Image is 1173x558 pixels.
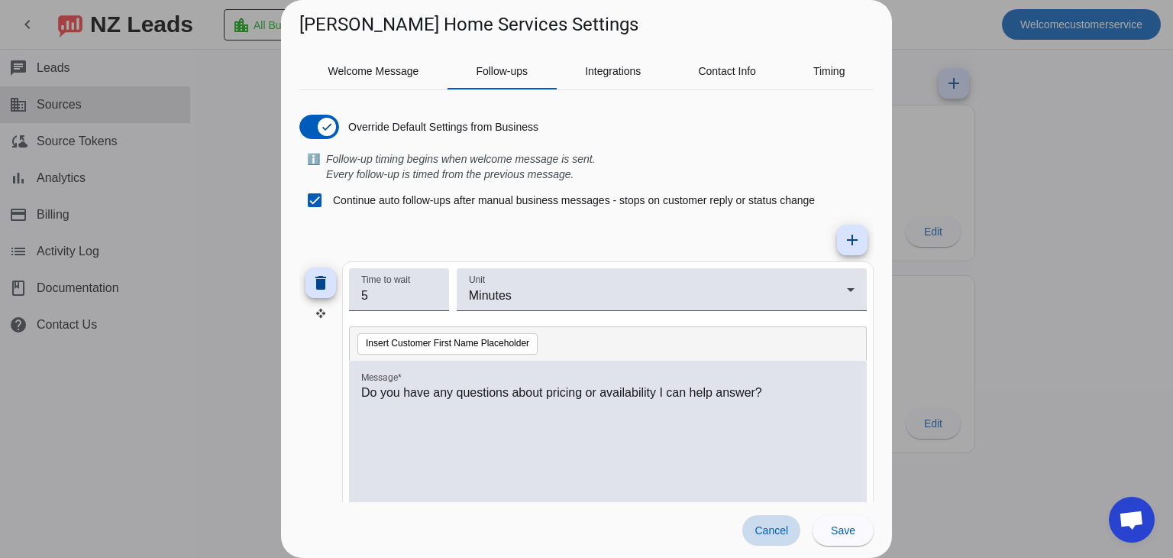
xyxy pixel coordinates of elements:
div: Open chat [1109,497,1155,543]
mat-label: Unit [469,275,485,285]
label: Continue auto follow-ups after manual business messages - stops on customer reply or status change [330,193,815,208]
label: Override Default Settings from Business [345,119,538,135]
i: Follow-up timing begins when welcome message is sent. Every follow-up is timed from the previous ... [326,153,596,180]
p: Do you have any questions about pricing or availability I can help answer? [361,384,855,402]
button: Insert Customer First Name Placeholder [357,333,538,355]
span: Save [831,524,855,537]
span: Follow-ups [476,66,528,76]
span: ℹ️ [307,151,320,182]
h1: [PERSON_NAME] Home Services Settings [299,12,638,37]
span: Contact Info [698,66,756,76]
span: Minutes [469,289,512,302]
mat-icon: delete [312,274,330,292]
span: Integrations [585,66,641,76]
span: Timing [813,66,845,76]
span: Cancel [755,524,788,537]
mat-icon: add [843,231,861,249]
button: Save [813,515,874,546]
mat-label: Time to wait [361,275,410,285]
button: Cancel [742,515,800,546]
span: Welcome Message [328,66,419,76]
